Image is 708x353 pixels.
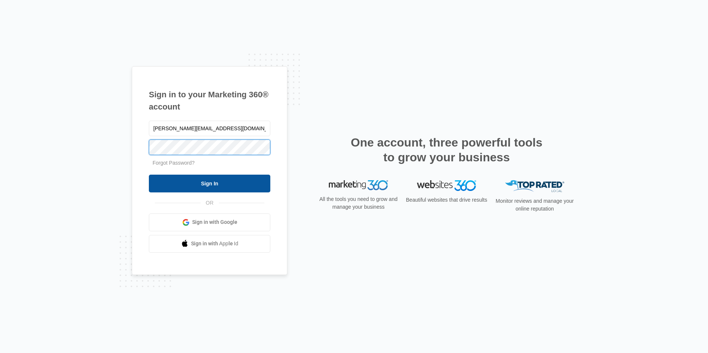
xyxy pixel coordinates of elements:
span: Sign in with Apple Id [191,240,238,248]
p: Monitor reviews and manage your online reputation [493,197,576,213]
h2: One account, three powerful tools to grow your business [348,135,545,165]
h1: Sign in to your Marketing 360® account [149,88,270,113]
img: Websites 360 [417,180,476,191]
img: Marketing 360 [329,180,388,191]
input: Email [149,121,270,136]
p: Beautiful websites that drive results [405,196,488,204]
a: Sign in with Apple Id [149,235,270,253]
a: Forgot Password? [153,160,195,166]
input: Sign In [149,175,270,192]
span: OR [201,199,219,207]
span: Sign in with Google [192,218,237,226]
img: Top Rated Local [505,180,564,192]
p: All the tools you need to grow and manage your business [317,195,400,211]
a: Sign in with Google [149,214,270,231]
